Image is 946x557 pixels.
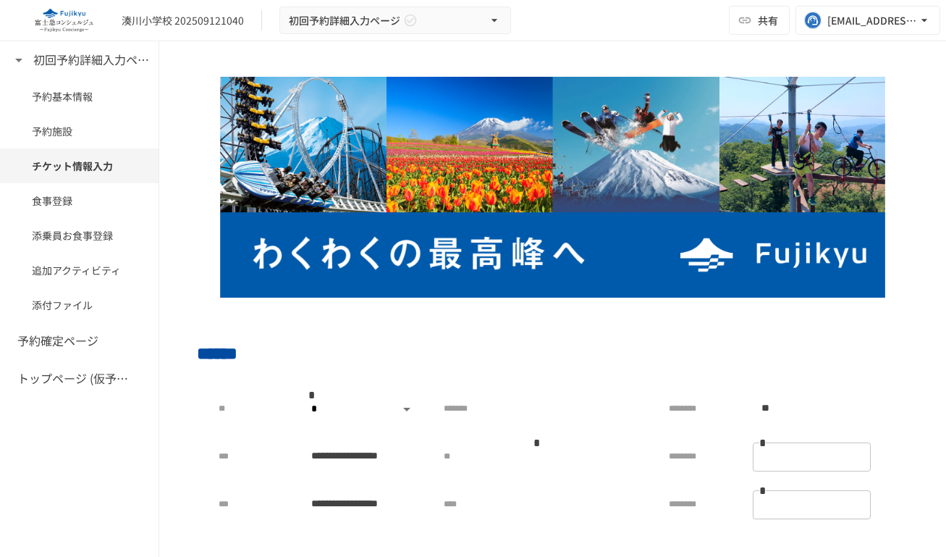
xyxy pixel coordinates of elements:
span: 初回予約詳細入力ページ [289,12,400,30]
span: 追加アクティビティ [32,262,127,278]
span: 添乗員お食事登録 [32,227,127,243]
div: 湊川小学校 202509121040 [122,13,244,28]
h6: 初回予約詳細入力ページ [33,51,149,70]
h6: 予約確定ページ [17,332,98,351]
span: 添付ファイル [32,297,127,313]
span: 予約施設 [32,123,127,139]
img: mg2cIuvRhv63UHtX5VfAfh1DTCPHmnxnvRSqzGwtk3G [197,77,908,298]
button: [EMAIL_ADDRESS][DOMAIN_NAME] [795,6,940,35]
span: 予約基本情報 [32,88,127,104]
span: チケット情報入力 [32,158,127,174]
h6: トップページ (仮予約一覧) [17,369,133,388]
span: 食事登録 [32,193,127,209]
img: eQeGXtYPV2fEKIA3pizDiVdzO5gJTl2ahLbsPaD2E4R [17,9,110,32]
button: 初回予約詳細入力ページ [279,7,511,35]
div: [EMAIL_ADDRESS][DOMAIN_NAME] [827,12,917,30]
button: 共有 [729,6,790,35]
span: 共有 [758,12,778,28]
